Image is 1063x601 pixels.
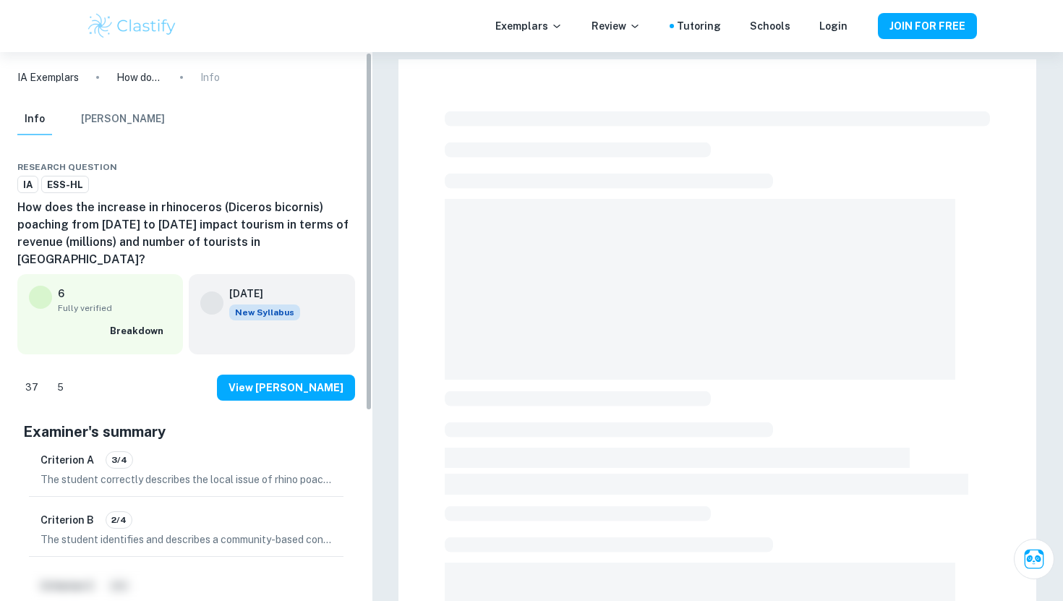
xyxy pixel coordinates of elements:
[17,176,38,194] a: IA
[878,13,977,39] button: JOIN FOR FREE
[106,513,132,527] span: 2/4
[329,158,341,176] div: Bookmark
[17,103,52,135] button: Info
[17,161,117,174] span: Research question
[49,380,72,395] span: 5
[592,18,641,34] p: Review
[495,18,563,34] p: Exemplars
[677,18,721,34] a: Tutoring
[40,472,332,487] p: The student correctly describes the local issue of rhino poaching and its significant impact on t...
[81,103,165,135] button: [PERSON_NAME]
[106,453,132,466] span: 3/4
[17,380,46,395] span: 37
[229,304,300,320] span: New Syllabus
[750,18,790,34] a: Schools
[106,320,171,342] button: Breakdown
[17,69,79,85] a: IA Exemplars
[86,12,178,41] img: Clastify logo
[40,532,332,547] p: The student identifies and describes a community-based conservation strategy aimed at addressing ...
[819,18,848,34] a: Login
[18,178,38,192] span: IA
[17,199,355,268] h6: How does the increase in rhinoceros (Diceros bicornis) poaching from [DATE] to [DATE] impact tour...
[40,452,94,468] h6: Criterion A
[49,376,72,399] div: Dislike
[17,376,46,399] div: Like
[859,22,866,30] button: Help and Feedback
[41,176,89,194] a: ESS-HL
[300,158,312,176] div: Share
[217,375,355,401] button: View [PERSON_NAME]
[1014,539,1054,579] button: Ask Clai
[200,69,220,85] p: Info
[23,421,349,443] h5: Examiner's summary
[229,286,289,302] h6: [DATE]
[40,512,94,528] h6: Criterion B
[229,304,300,320] div: Starting from the May 2026 session, the ESS IA requirements have changed. We created this exempla...
[58,302,171,315] span: Fully verified
[343,158,355,176] div: Report issue
[315,158,326,176] div: Download
[42,178,88,192] span: ESS-HL
[116,69,163,85] p: How does the increase in rhinoceros (Diceros bicornis) poaching from [DATE] to [DATE] impact tour...
[58,286,64,302] p: 6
